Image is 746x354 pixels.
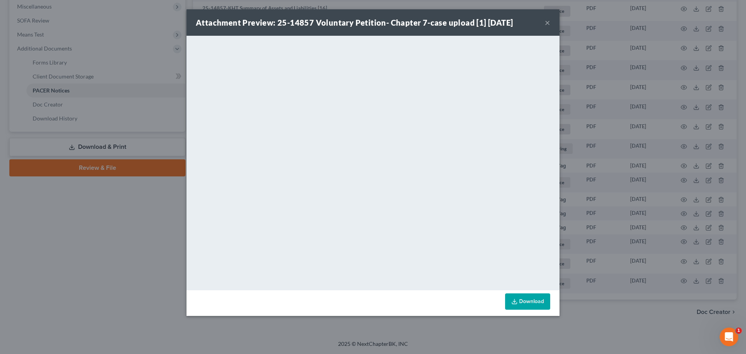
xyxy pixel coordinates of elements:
button: × [545,18,550,27]
strong: Attachment Preview: 25-14857 Voluntary Petition- Chapter 7-case upload [1] [DATE] [196,18,513,27]
iframe: <object ng-attr-data='[URL][DOMAIN_NAME]' type='application/pdf' width='100%' height='650px'></ob... [186,36,559,288]
span: 1 [736,328,742,334]
a: Download [505,293,550,310]
iframe: Intercom live chat [720,328,738,346]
